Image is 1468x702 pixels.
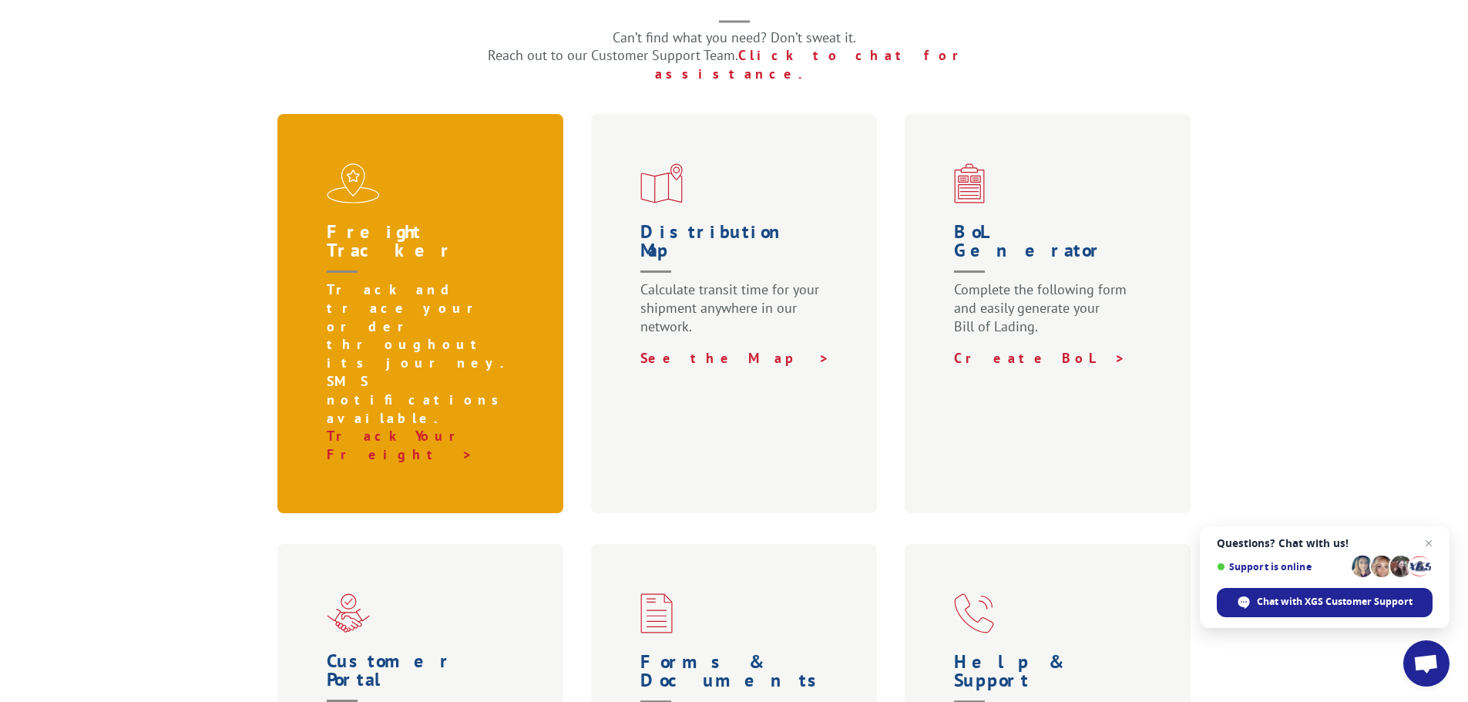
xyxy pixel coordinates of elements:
[426,29,1043,83] p: Can’t find what you need? Don’t sweat it. Reach out to our Customer Support Team.
[327,223,521,427] a: Freight Tracker Track and trace your order throughout its journey. SMS notifications available.
[954,163,985,203] img: xgs-icon-bo-l-generator-red
[1217,588,1433,617] div: Chat with XGS Customer Support
[327,427,477,463] a: Track Your Freight >
[1419,534,1438,553] span: Close chat
[655,46,980,82] a: Click to chat for assistance.
[954,223,1148,280] h1: BoL Generator
[1217,537,1433,549] span: Questions? Chat with us!
[640,349,830,367] a: See the Map >
[327,223,521,280] h1: Freight Tracker
[327,163,380,203] img: xgs-icon-flagship-distribution-model-red
[640,163,683,203] img: xgs-icon-distribution-map-red
[1217,561,1346,573] span: Support is online
[327,280,521,427] p: Track and trace your order throughout its journey. SMS notifications available.
[640,593,673,633] img: xgs-icon-credit-financing-forms-red
[954,349,1126,367] a: Create BoL >
[1403,640,1450,687] div: Open chat
[327,593,370,633] img: xgs-icon-partner-red (1)
[954,280,1148,349] p: Complete the following form and easily generate your Bill of Lading.
[640,280,835,349] p: Calculate transit time for your shipment anywhere in our network.
[1257,595,1413,609] span: Chat with XGS Customer Support
[640,223,835,280] h1: Distribution Map
[954,593,994,633] img: xgs-icon-help-and-support-red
